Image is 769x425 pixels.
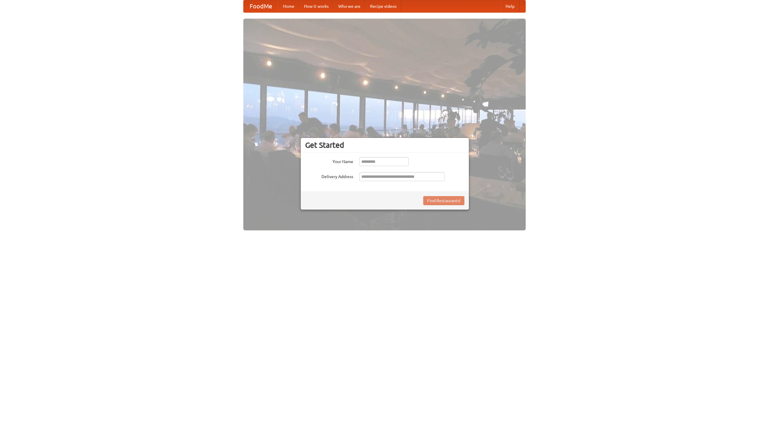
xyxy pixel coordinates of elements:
a: FoodMe [244,0,278,12]
label: Delivery Address [305,172,353,180]
a: How it works [299,0,333,12]
a: Who we are [333,0,365,12]
a: Recipe videos [365,0,401,12]
a: Help [501,0,519,12]
button: Find Restaurants! [423,196,464,205]
label: Your Name [305,157,353,165]
a: Home [278,0,299,12]
h3: Get Started [305,141,464,150]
